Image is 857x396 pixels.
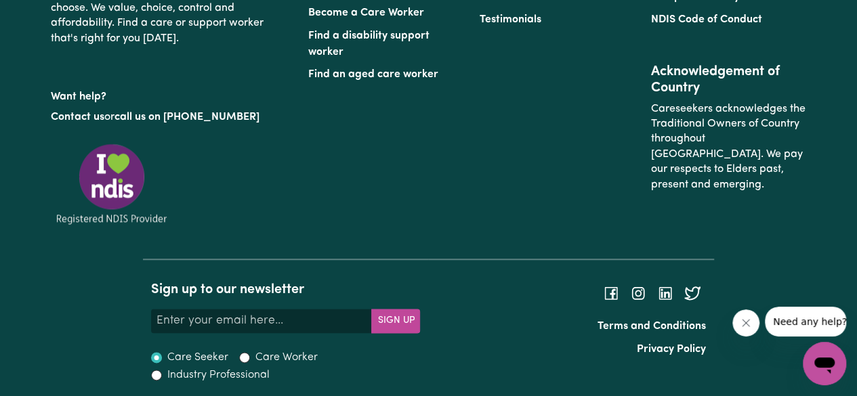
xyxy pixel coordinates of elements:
a: Contact us [51,112,104,123]
label: Care Seeker [167,349,228,366]
span: Need any help? [8,9,82,20]
label: Care Worker [255,349,318,366]
a: call us on [PHONE_NUMBER] [114,112,259,123]
h2: Acknowledgement of Country [651,64,806,96]
iframe: Button to launch messaging window [803,342,846,385]
iframe: Close message [732,309,759,336]
button: Subscribe [371,309,420,333]
a: Follow Careseekers on LinkedIn [657,287,673,298]
a: Privacy Policy [637,344,706,355]
a: Follow Careseekers on Facebook [603,287,619,298]
h2: Sign up to our newsletter [151,282,421,298]
a: Testimonials [480,14,541,25]
input: Enter your email here... [151,309,373,333]
a: Become a Care Worker [308,7,424,18]
a: Follow Careseekers on Twitter [684,287,701,298]
p: or [51,104,292,130]
a: Terms and Conditions [598,321,706,332]
label: Industry Professional [167,367,270,383]
p: Want help? [51,84,292,104]
a: Find a disability support worker [308,30,430,58]
a: NDIS Code of Conduct [651,14,762,25]
p: Careseekers acknowledges the Traditional Owners of Country throughout [GEOGRAPHIC_DATA]. We pay o... [651,96,806,198]
iframe: Message from company [765,307,846,336]
a: Follow Careseekers on Instagram [630,287,646,298]
a: Find an aged care worker [308,69,438,80]
img: Registered NDIS provider [51,141,173,226]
